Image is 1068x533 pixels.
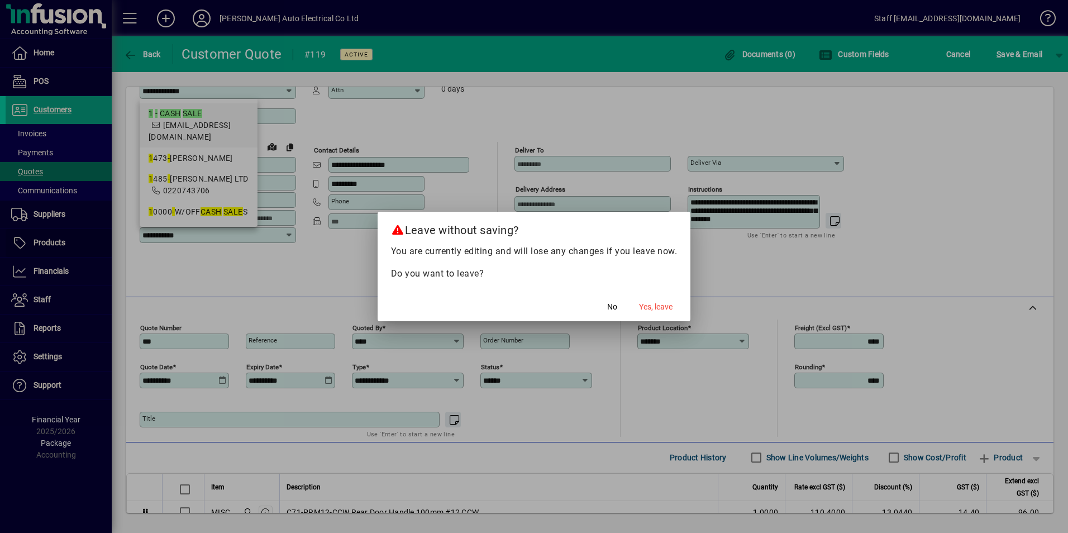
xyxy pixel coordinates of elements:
[594,297,630,317] button: No
[378,212,691,244] h2: Leave without saving?
[391,245,678,258] p: You are currently editing and will lose any changes if you leave now.
[639,301,673,313] span: Yes, leave
[607,301,617,313] span: No
[391,267,678,280] p: Do you want to leave?
[635,297,677,317] button: Yes, leave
